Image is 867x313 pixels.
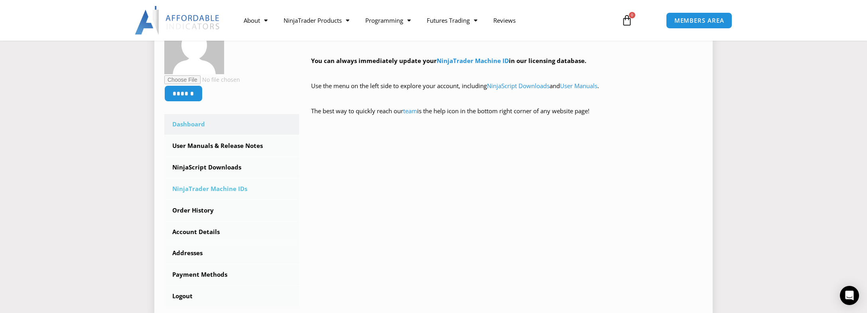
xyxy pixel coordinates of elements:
a: NinjaScript Downloads [164,157,299,178]
a: User Manuals [560,82,597,90]
a: NinjaScript Downloads [487,82,550,90]
a: Logout [164,286,299,307]
a: Account Details [164,222,299,242]
a: Futures Trading [419,11,485,30]
a: Addresses [164,243,299,264]
div: Open Intercom Messenger [840,286,859,305]
span: 0 [629,12,635,18]
img: 7774f0f1bb55632638edecd4dbb8a8c496945227148e2ae18260579573f57b2e [164,14,224,74]
a: Programming [357,11,419,30]
nav: Menu [236,11,612,30]
p: Use the menu on the left side to explore your account, including and . [311,81,703,103]
a: team [403,107,417,115]
a: NinjaTrader Machine IDs [164,179,299,199]
span: MEMBERS AREA [674,18,724,24]
a: User Manuals & Release Notes [164,136,299,156]
div: Hey ! Welcome to the Members Area. Thank you for being a valuable customer! [311,18,703,128]
a: NinjaTrader Products [276,11,357,30]
img: LogoAI | Affordable Indicators – NinjaTrader [135,6,221,35]
a: 0 [609,9,644,32]
strong: You can always immediately update your in our licensing database. [311,57,586,65]
a: NinjaTrader Machine ID [437,57,509,65]
a: Reviews [485,11,524,30]
p: The best way to quickly reach our is the help icon in the bottom right corner of any website page! [311,106,703,128]
nav: Account pages [164,114,299,307]
a: About [236,11,276,30]
a: MEMBERS AREA [666,12,733,29]
a: Dashboard [164,114,299,135]
a: Order History [164,200,299,221]
a: Payment Methods [164,264,299,285]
